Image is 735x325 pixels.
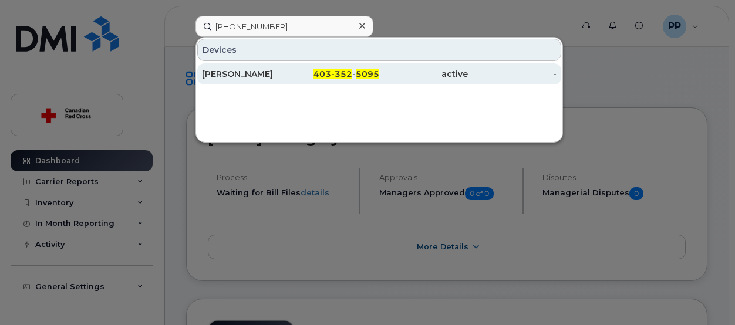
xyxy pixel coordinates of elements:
[197,39,561,61] div: Devices
[468,68,557,80] div: -
[379,68,468,80] div: active
[202,68,291,80] div: [PERSON_NAME]
[313,69,352,79] span: 403-352
[356,69,379,79] span: 5095
[197,63,561,84] a: [PERSON_NAME]403-352-5095active-
[291,68,379,80] div: -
